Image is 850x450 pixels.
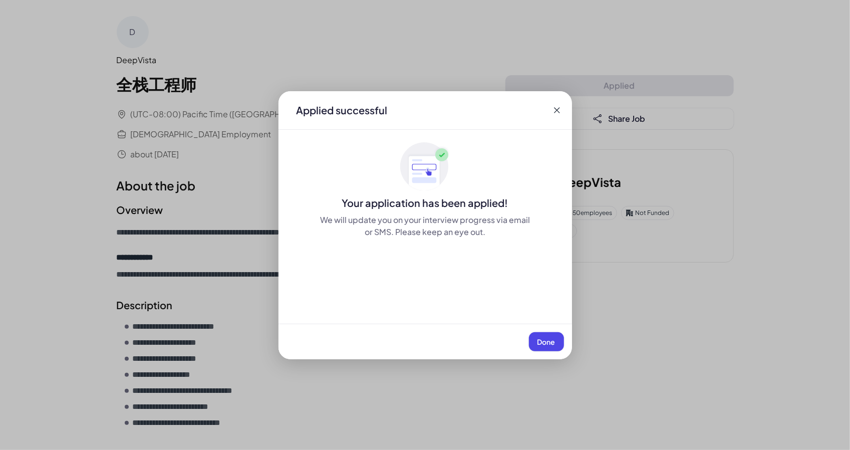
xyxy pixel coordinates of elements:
[400,142,450,192] img: ApplyedMaskGroup3.svg
[529,332,564,351] button: Done
[278,196,572,210] div: Your application has been applied!
[537,337,555,346] span: Done
[297,103,388,117] div: Applied successful
[319,214,532,238] div: We will update you on your interview progress via email or SMS. Please keep an eye out.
